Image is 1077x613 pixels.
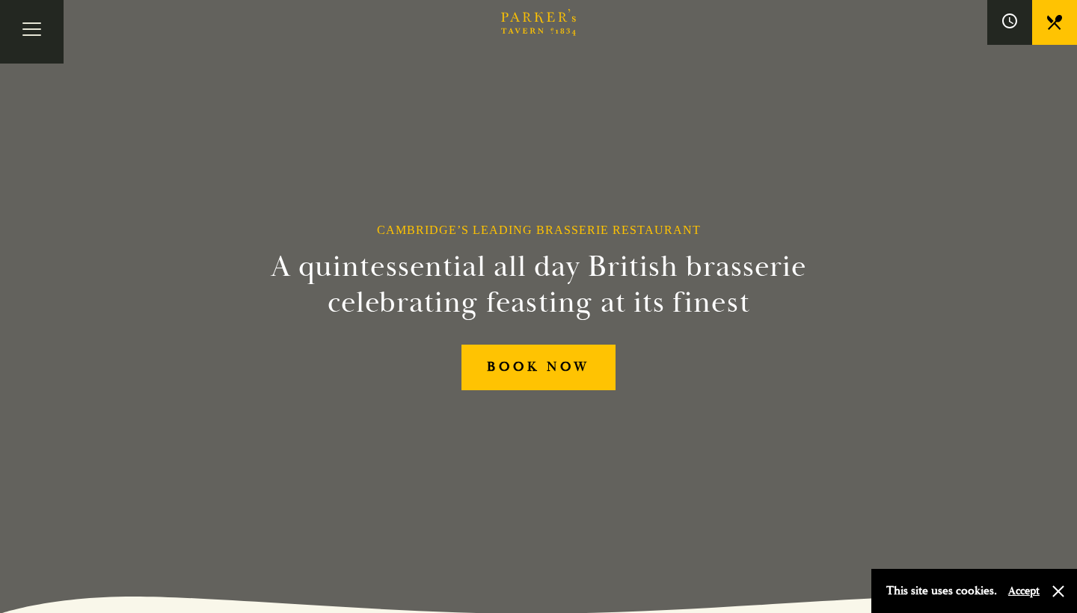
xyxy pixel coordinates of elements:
[377,223,701,237] h1: Cambridge’s Leading Brasserie Restaurant
[1008,584,1040,598] button: Accept
[461,345,616,390] a: BOOK NOW
[197,249,880,321] h2: A quintessential all day British brasserie celebrating feasting at its finest
[886,580,997,602] p: This site uses cookies.
[1051,584,1066,599] button: Close and accept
